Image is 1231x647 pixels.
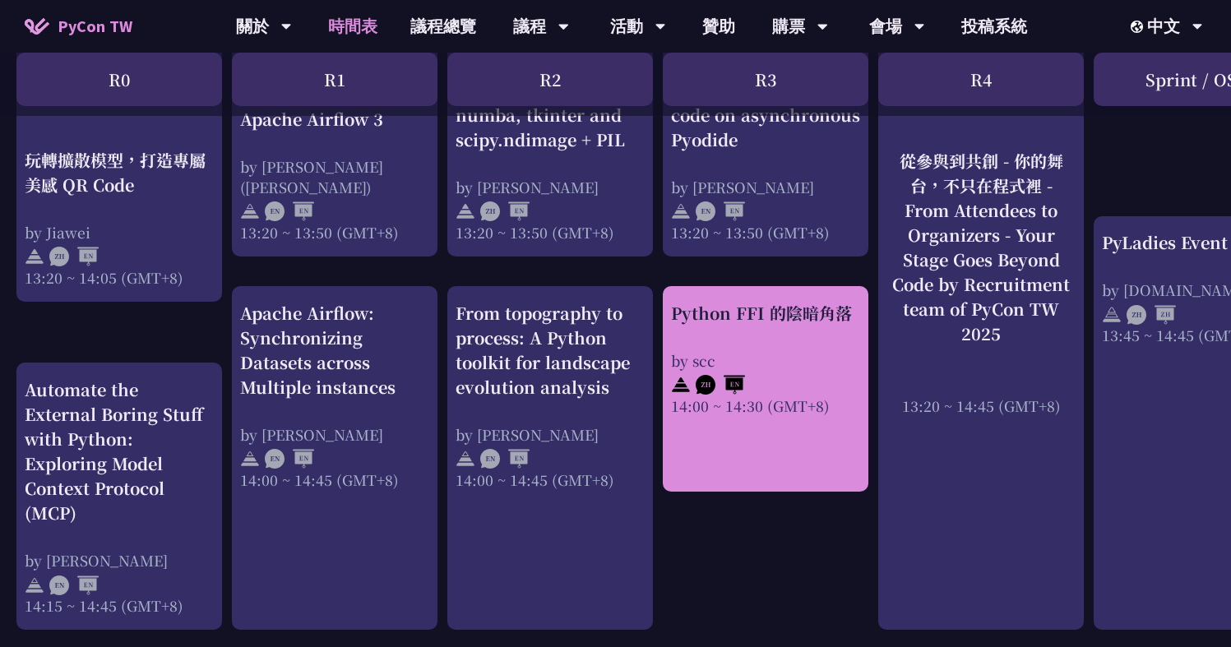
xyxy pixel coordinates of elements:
[232,53,437,106] div: R1
[456,301,645,400] div: From topography to process: A Python toolkit for landscape evolution analysis
[456,469,645,490] div: 14:00 ~ 14:45 (GMT+8)
[25,595,214,616] div: 14:15 ~ 14:45 (GMT+8)
[49,575,99,595] img: ENEN.5a408d1.svg
[671,222,860,243] div: 13:20 ~ 13:50 (GMT+8)
[240,301,429,400] div: Apache Airflow: Synchronizing Datasets across Multiple instances
[456,301,645,490] a: From topography to process: A Python toolkit for landscape evolution analysis by [PERSON_NAME] 14...
[25,377,214,525] div: Automate the External Boring Stuff with Python: Exploring Model Context Protocol (MCP)
[671,201,691,221] img: svg+xml;base64,PHN2ZyB4bWxucz0iaHR0cDovL3d3dy53My5vcmcvMjAwMC9zdmciIHdpZHRoPSIyNCIgaGVpZ2h0PSIyNC...
[456,222,645,243] div: 13:20 ~ 13:50 (GMT+8)
[240,469,429,490] div: 14:00 ~ 14:45 (GMT+8)
[25,575,44,595] img: svg+xml;base64,PHN2ZyB4bWxucz0iaHR0cDovL3d3dy53My5vcmcvMjAwMC9zdmciIHdpZHRoPSIyNCIgaGVpZ2h0PSIyNC...
[25,377,214,616] a: Automate the External Boring Stuff with Python: Exploring Model Context Protocol (MCP) by [PERSON...
[480,449,530,469] img: ENEN.5a408d1.svg
[1102,305,1122,325] img: svg+xml;base64,PHN2ZyB4bWxucz0iaHR0cDovL3d3dy53My5vcmcvMjAwMC9zdmciIHdpZHRoPSIyNCIgaGVpZ2h0PSIyNC...
[480,201,530,221] img: ZHEN.371966e.svg
[886,148,1076,345] div: 從參與到共創 - 你的舞台，不只在程式裡 - From Attendees to Organizers - Your Stage Goes Beyond Code by Recruitment ...
[240,201,260,221] img: svg+xml;base64,PHN2ZyB4bWxucz0iaHR0cDovL3d3dy53My5vcmcvMjAwMC9zdmciIHdpZHRoPSIyNCIgaGVpZ2h0PSIyNC...
[878,53,1084,106] div: R4
[671,177,860,197] div: by [PERSON_NAME]
[25,550,214,571] div: by [PERSON_NAME]
[696,375,745,395] img: ZHEN.371966e.svg
[265,449,314,469] img: ENEN.5a408d1.svg
[663,53,868,106] div: R3
[456,201,475,221] img: svg+xml;base64,PHN2ZyB4bWxucz0iaHR0cDovL3d3dy53My5vcmcvMjAwMC9zdmciIHdpZHRoPSIyNCIgaGVpZ2h0PSIyNC...
[456,424,645,445] div: by [PERSON_NAME]
[240,449,260,469] img: svg+xml;base64,PHN2ZyB4bWxucz0iaHR0cDovL3d3dy53My5vcmcvMjAwMC9zdmciIHdpZHRoPSIyNCIgaGVpZ2h0PSIyNC...
[671,301,860,416] a: Python FFI 的陰暗角落 by scc 14:00 ~ 14:30 (GMT+8)
[671,395,860,416] div: 14:00 ~ 14:30 (GMT+8)
[8,6,149,47] a: PyCon TW
[456,449,475,469] img: svg+xml;base64,PHN2ZyB4bWxucz0iaHR0cDovL3d3dy53My5vcmcvMjAwMC9zdmciIHdpZHRoPSIyNCIgaGVpZ2h0PSIyNC...
[696,201,745,221] img: ENEN.5a408d1.svg
[16,53,222,106] div: R0
[58,14,132,39] span: PyCon TW
[25,247,44,267] img: svg+xml;base64,PHN2ZyB4bWxucz0iaHR0cDovL3d3dy53My5vcmcvMjAwMC9zdmciIHdpZHRoPSIyNCIgaGVpZ2h0PSIyNC...
[240,301,429,490] a: Apache Airflow: Synchronizing Datasets across Multiple instances by [PERSON_NAME] 14:00 ~ 14:45 (...
[240,156,429,197] div: by [PERSON_NAME] ([PERSON_NAME])
[447,53,653,106] div: R2
[25,148,214,197] div: 玩轉擴散模型，打造專屬美感 QR Code
[240,424,429,445] div: by [PERSON_NAME]
[1127,305,1176,325] img: ZHZH.38617ef.svg
[671,301,860,326] div: Python FFI 的陰暗角落
[671,350,860,371] div: by scc
[25,18,49,35] img: Home icon of PyCon TW 2025
[1131,21,1147,33] img: Locale Icon
[25,267,214,288] div: 13:20 ~ 14:05 (GMT+8)
[886,395,1076,415] div: 13:20 ~ 14:45 (GMT+8)
[25,222,214,243] div: by Jiawei
[671,375,691,395] img: svg+xml;base64,PHN2ZyB4bWxucz0iaHR0cDovL3d3dy53My5vcmcvMjAwMC9zdmciIHdpZHRoPSIyNCIgaGVpZ2h0PSIyNC...
[265,201,314,221] img: ENEN.5a408d1.svg
[240,222,429,243] div: 13:20 ~ 13:50 (GMT+8)
[456,177,645,197] div: by [PERSON_NAME]
[49,247,99,267] img: ZHEN.371966e.svg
